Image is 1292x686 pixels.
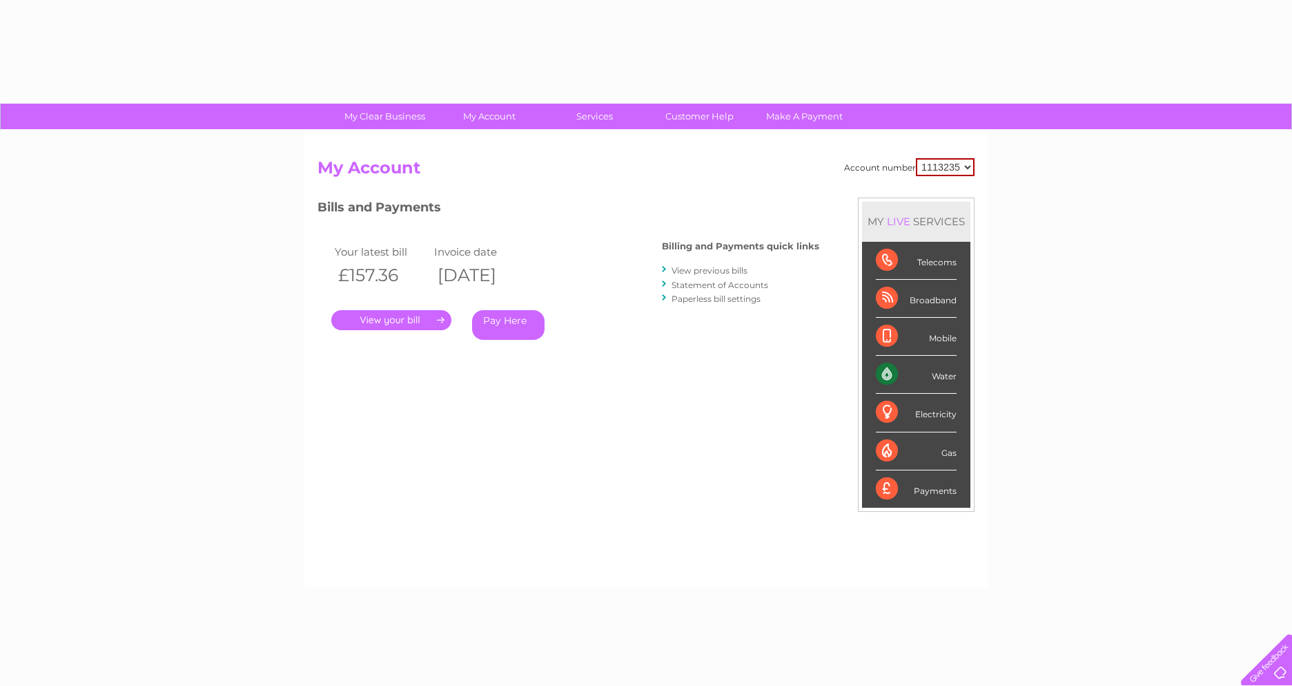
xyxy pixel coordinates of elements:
[876,242,957,280] div: Telecoms
[538,104,652,129] a: Services
[672,280,768,290] a: Statement of Accounts
[672,294,761,304] a: Paperless bill settings
[876,432,957,470] div: Gas
[317,158,975,184] h2: My Account
[876,318,957,356] div: Mobile
[331,310,451,330] a: .
[862,202,970,241] div: MY SERVICES
[876,470,957,508] div: Payments
[643,104,756,129] a: Customer Help
[331,261,431,289] th: £157.36
[431,261,530,289] th: [DATE]
[884,215,913,228] div: LIVE
[876,280,957,318] div: Broadband
[672,265,747,276] a: View previous bills
[876,356,957,394] div: Water
[433,104,547,129] a: My Account
[328,104,442,129] a: My Clear Business
[472,310,545,340] a: Pay Here
[844,158,975,176] div: Account number
[431,242,530,261] td: Invoice date
[747,104,861,129] a: Make A Payment
[331,242,431,261] td: Your latest bill
[876,394,957,432] div: Electricity
[662,241,819,251] h4: Billing and Payments quick links
[317,198,819,222] h3: Bills and Payments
